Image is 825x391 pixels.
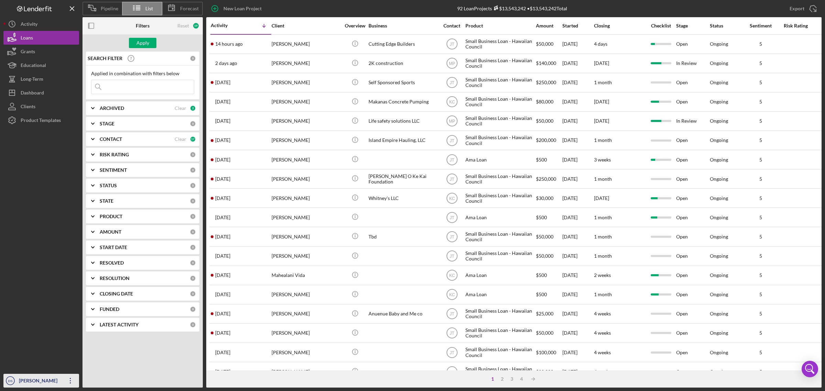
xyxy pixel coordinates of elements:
div: 5 [744,157,778,163]
div: 5 [744,176,778,182]
div: 5 [744,253,778,259]
div: [DATE] [562,189,593,207]
div: 5 [744,369,778,375]
div: 5 [744,137,778,143]
div: [PERSON_NAME] [272,74,340,92]
div: Open [676,150,709,169]
span: $250,000 [536,79,556,85]
div: [DATE] [562,247,593,265]
b: FUNDED [100,306,119,312]
time: 2025-10-08 19:30 [215,157,230,163]
div: [PERSON_NAME] [272,362,340,381]
span: $100,000 [536,349,556,355]
time: 1 month [594,291,612,297]
div: [PERSON_NAME] [272,54,340,72]
div: 2 [190,105,196,111]
div: Open [676,74,709,92]
text: JT [450,312,454,316]
div: [DATE] [562,131,593,149]
time: 2025-10-09 01:22 [215,118,230,124]
div: 0 [190,322,196,328]
div: Ongoing [710,60,728,66]
div: Ongoing [710,330,728,336]
div: Island Empire Hauling, LLC [368,131,437,149]
button: DS[PERSON_NAME] [3,374,79,388]
text: MP [449,61,455,66]
div: Export [790,2,804,15]
span: List [145,6,153,11]
div: Ama Loan [465,150,534,169]
time: [DATE] [594,60,609,66]
div: 0 [190,260,196,266]
time: 2025-10-12 21:33 [215,60,237,66]
b: RISK RATING [100,152,129,157]
div: Small Business Loan - Hawaiian Council [465,74,534,92]
div: [DATE] [562,286,593,304]
div: 0 [190,213,196,220]
div: 0 [190,229,196,235]
div: Tbd [368,227,437,246]
div: Checklist [646,23,675,29]
div: 5 [744,215,778,220]
time: 4 weeks [594,311,611,316]
div: Contact [439,23,465,29]
span: $25,000 [536,311,553,316]
div: 5 [744,80,778,85]
div: Open [676,343,709,361]
text: KC [449,196,455,201]
div: 5 [744,195,778,201]
div: Ongoing [710,311,728,316]
time: 4 days [594,41,607,47]
text: KC [449,273,455,278]
div: [DATE] [562,324,593,342]
b: START DATE [100,245,127,250]
span: $140,000 [536,60,556,66]
div: Small Business Loan - Hawaiian Council [465,131,534,149]
div: [PERSON_NAME] [272,170,340,188]
span: Forecast [180,6,199,11]
div: Open [676,305,709,323]
div: Clients [21,100,35,115]
text: JT [450,177,454,181]
div: Ama Loan [465,286,534,304]
div: Clear [175,136,186,142]
div: Open [676,324,709,342]
div: Small Business Loan - Hawaiian Council [465,35,534,53]
b: LATEST ACTIVITY [100,322,139,327]
div: Small Business Loan - Hawaiian Council [465,247,534,265]
text: JT [450,157,454,162]
div: Ongoing [710,137,728,143]
time: 1 month [594,253,612,259]
div: Ongoing [710,215,728,220]
div: Open [676,189,709,207]
div: 5 [744,60,778,66]
button: Loans [3,31,79,45]
b: RESOLVED [100,260,124,266]
div: [PERSON_NAME] [272,324,340,342]
span: $20,000 [536,369,553,375]
div: Small Business Loan - Hawaiian Council [465,54,534,72]
div: 0 [190,291,196,297]
text: JT [450,235,454,239]
div: Closing [594,23,646,29]
b: STATUS [100,183,117,188]
div: Stage [676,23,709,29]
div: Small Business Loan - Hawaiian Council [465,227,534,246]
a: Product Templates [3,113,79,127]
div: Life safety solutions LLC [368,112,437,130]
text: JT [450,215,454,220]
time: 2025-10-03 20:22 [215,215,230,220]
div: 5 [744,272,778,278]
div: [DATE] [562,150,593,169]
div: Loans [21,31,33,46]
time: 2025-10-10 06:36 [215,99,230,104]
div: 5 [744,41,778,47]
text: JT [450,369,454,374]
text: JT [450,138,454,143]
div: 5 [744,118,778,124]
time: 4 weeks [594,349,611,355]
div: In Review [676,112,709,130]
div: Activity [211,23,241,28]
div: Amount [536,23,562,29]
span: $80,000 [536,99,553,104]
